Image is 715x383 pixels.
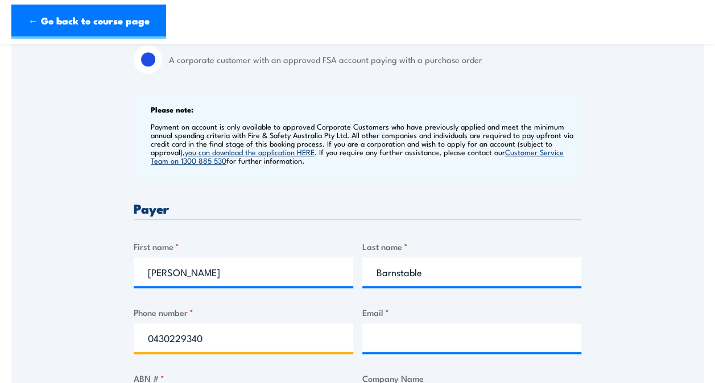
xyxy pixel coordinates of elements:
[151,122,578,165] p: Payment on account is only available to approved Corporate Customers who have previously applied ...
[362,240,582,253] label: Last name
[134,202,581,215] h3: Payer
[362,306,582,319] label: Email
[134,306,353,319] label: Phone number
[151,147,564,165] a: Customer Service Team on 1300 885 530
[11,5,166,39] a: ← Go back to course page
[185,147,315,157] a: you can download the application HERE
[169,45,581,74] label: A corporate customer with an approved FSA account paying with a purchase order
[134,240,353,253] label: First name
[151,103,193,115] b: Please note:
